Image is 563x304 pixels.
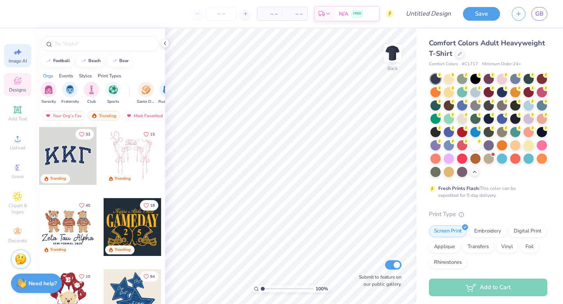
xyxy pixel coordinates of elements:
span: 84 [150,275,155,279]
input: Untitled Design [400,6,457,21]
span: GB [535,9,543,18]
img: Game Day Image [142,85,151,94]
div: football [53,59,70,63]
button: filter button [105,82,121,105]
img: Sports Image [109,85,118,94]
div: This color can be expedited for 5 day delivery. [438,185,534,199]
button: Like [140,271,158,282]
div: filter for Club [84,82,99,105]
span: 100 % [316,285,328,292]
button: filter button [158,82,176,105]
button: filter button [137,82,155,105]
span: Sports [107,99,119,105]
button: football [41,55,74,67]
span: Comfort Colors Adult Heavyweight T-Shirt [429,38,545,58]
div: Most Favorited [122,111,167,120]
a: GB [531,7,547,21]
span: Comfort Colors [429,61,458,68]
span: Designs [9,87,26,93]
div: Events [59,72,73,79]
div: Digital Print [509,225,547,237]
div: Screen Print [429,225,467,237]
strong: Fresh Prints Flash: [438,185,480,191]
div: filter for Rush & Bid [158,82,176,105]
span: Clipart & logos [4,202,31,215]
button: Like [75,129,94,139]
span: Sorority [41,99,56,105]
div: filter for Sports [105,82,121,105]
span: – – [262,10,278,18]
span: 33 [86,132,90,136]
img: Sorority Image [44,85,53,94]
div: filter for Fraternity [61,82,79,105]
span: Minimum Order: 24 + [482,61,521,68]
button: beach [76,55,104,67]
button: Save [463,7,500,21]
img: Club Image [87,85,96,94]
span: 40 [86,204,90,207]
button: filter button [41,82,56,105]
span: Decorate [8,238,27,244]
span: Add Text [8,116,27,122]
button: Like [140,200,158,211]
div: Print Types [98,72,121,79]
input: Try "Alpha" [54,40,154,48]
div: Orgs [43,72,53,79]
div: bear [119,59,129,63]
div: Trending [50,176,66,182]
span: Upload [10,145,25,151]
button: Like [75,200,94,211]
img: trend_line.gif [45,59,52,63]
div: Back [387,65,398,72]
span: Image AI [9,58,27,64]
div: Trending [50,247,66,253]
img: trend_line.gif [111,59,118,63]
div: Your Org's Fav [41,111,85,120]
span: # C1717 [462,61,478,68]
span: Fraternity [61,99,79,105]
span: Greek [12,173,24,180]
span: N/A [339,10,348,18]
div: filter for Sorority [41,82,56,105]
button: Like [140,129,158,139]
div: Foil [520,241,539,253]
span: 15 [150,132,155,136]
img: Rush & Bid Image [163,85,172,94]
img: trending.gif [91,113,97,118]
span: 10 [86,275,90,279]
input: – – [206,7,237,21]
button: Like [75,271,94,282]
div: Embroidery [469,225,506,237]
div: Applique [429,241,460,253]
strong: Need help? [29,280,57,287]
img: Back [385,45,400,61]
span: FREE [353,11,361,16]
div: Rhinestones [429,257,467,268]
div: Transfers [463,241,494,253]
button: filter button [84,82,99,105]
div: filter for Game Day [137,82,155,105]
div: Trending [88,111,120,120]
span: Rush & Bid [158,99,176,105]
span: – – [287,10,303,18]
div: beach [88,59,101,63]
div: Styles [79,72,92,79]
img: most_fav.gif [45,113,51,118]
div: Trending [115,176,131,182]
div: Print Type [429,210,547,219]
button: bear [107,55,132,67]
div: Trending [115,247,131,253]
img: Fraternity Image [66,85,74,94]
button: filter button [61,82,79,105]
img: most_fav.gif [126,113,132,118]
span: Club [87,99,96,105]
img: trend_line.gif [81,59,87,63]
span: 18 [150,204,155,207]
label: Submit to feature on our public gallery. [355,274,402,288]
span: Game Day [137,99,155,105]
div: Vinyl [496,241,518,253]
